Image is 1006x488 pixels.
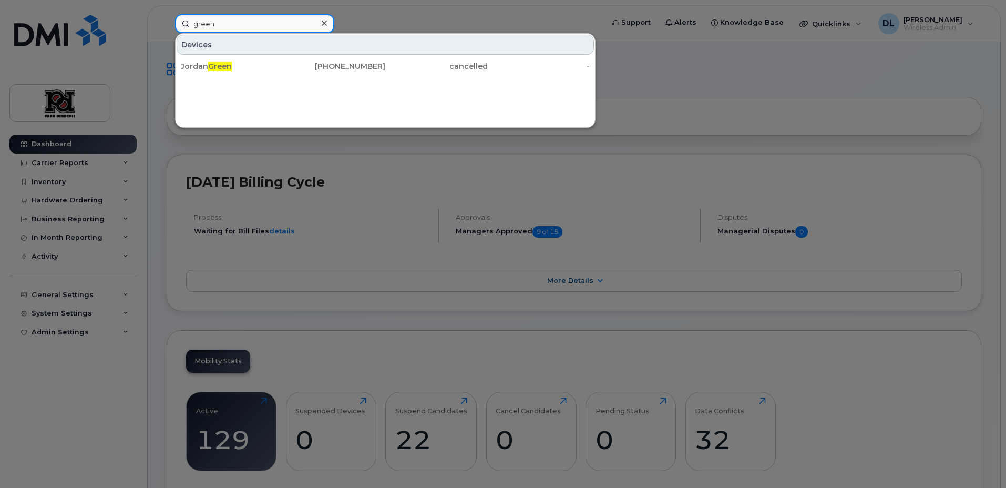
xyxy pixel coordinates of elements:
[208,62,232,71] span: Green
[283,61,386,72] div: [PHONE_NUMBER]
[960,442,998,480] iframe: Messenger Launcher
[177,57,594,76] a: JordanGreen[PHONE_NUMBER]cancelled-
[385,61,488,72] div: cancelled
[181,61,283,72] div: Jordan
[177,35,594,55] div: Devices
[488,61,590,72] div: -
